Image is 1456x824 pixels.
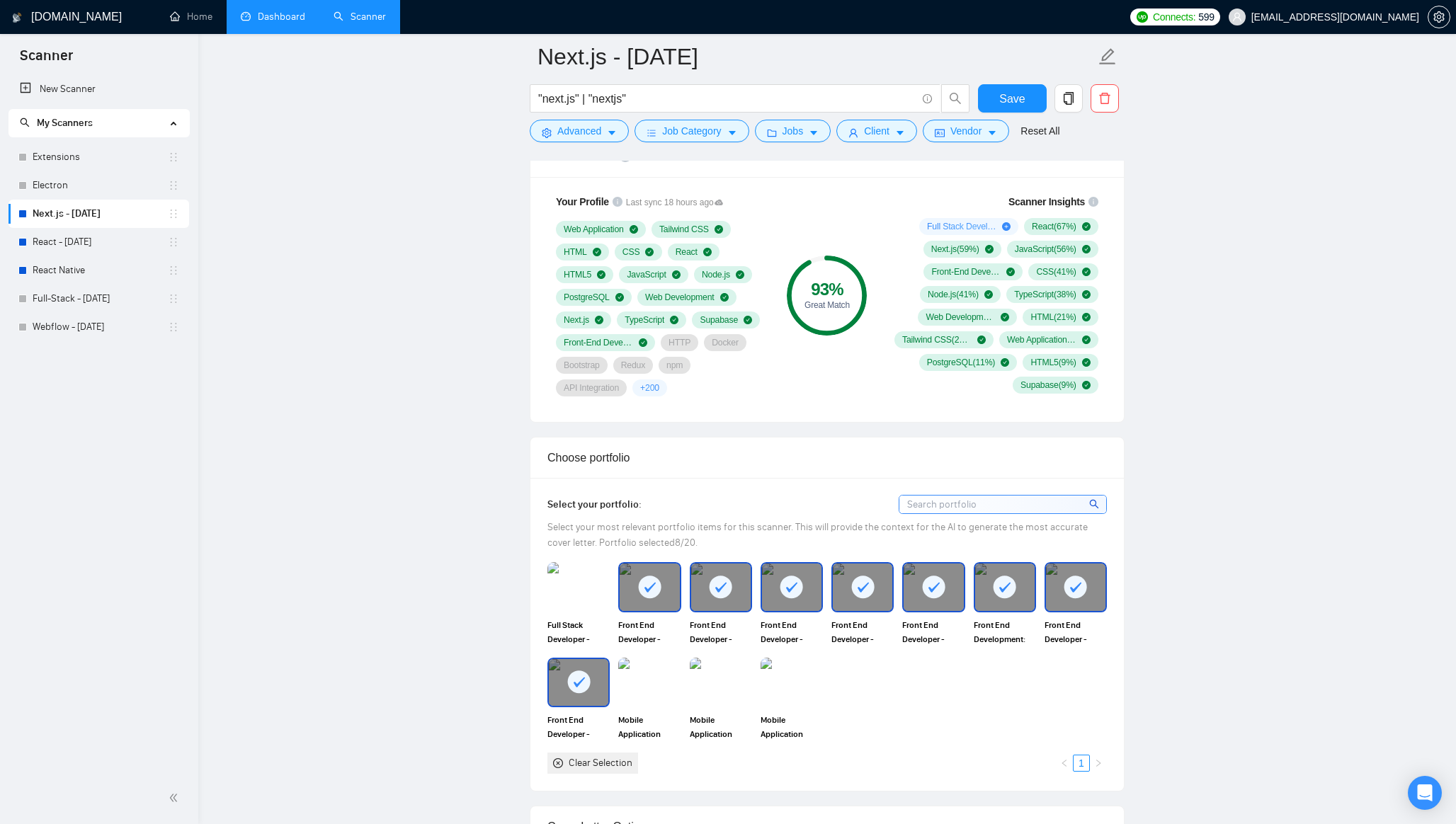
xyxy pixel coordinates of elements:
button: idcardVendorcaret-down [923,120,1009,142]
li: React - 10.03.2025 [8,228,189,256]
a: New Scanner [20,75,178,103]
span: PostgreSQL ( 11 %) [927,357,995,368]
span: + 200 [640,382,659,394]
span: Select your portfolio: [547,498,642,510]
span: caret-down [607,127,617,138]
span: Vendor [950,123,982,139]
span: Redux [621,360,645,371]
li: New Scanner [8,75,189,103]
span: React [676,246,698,258]
a: searchScanner [334,11,386,23]
span: search [1089,496,1101,512]
a: 1 [1074,755,1089,771]
span: check-circle [984,290,993,299]
span: Scanner [8,45,84,75]
button: userClientcaret-down [836,120,917,142]
span: holder [168,265,179,276]
button: right [1090,755,1107,772]
span: Web Application ( 14 %) [1007,334,1076,345]
span: close-circle [553,758,563,768]
div: 93 % [787,281,867,298]
span: caret-down [987,127,997,138]
img: upwork-logo.png [1137,11,1148,23]
span: HTML5 ( 9 %) [1030,357,1076,368]
span: info-circle [1088,197,1098,207]
span: Front End Developer - Next.js, React, Tailwind, HTML Web Application [761,618,823,646]
span: check-circle [744,316,752,324]
span: check-circle [639,338,647,347]
li: Next Page [1090,755,1107,772]
a: homeHome [170,11,212,23]
span: holder [168,180,179,191]
span: delete [1091,92,1118,105]
span: copy [1055,92,1082,105]
span: check-circle [630,225,638,234]
span: API Integration [564,382,619,394]
img: portfolio thumbnail image [761,658,823,707]
button: Save [978,84,1047,113]
span: check-circle [1082,358,1091,367]
span: Node.js ( 41 %) [928,289,979,300]
span: idcard [935,127,945,138]
span: Front End Developer - React Next Tailwind CSS HTML Typescript JS [690,618,752,646]
span: Select your most relevant portfolio items for this scanner. This will provide the context for the... [547,521,1088,549]
span: check-circle [670,316,678,324]
li: Next.js - 10.03.2025 [8,200,189,228]
span: Front End Developer - React Styled-Components CSS TypeScript Developer [831,618,894,646]
span: Next.js [564,314,589,326]
span: Full Stack Developer - React Node.js GraphQL PostgreSQL [547,618,610,646]
span: Front End Developer - Next.js React Tailwind CSS HTML [1045,618,1107,646]
span: Next.js ( 59 %) [931,244,979,255]
span: PostgreSQL [564,292,610,303]
a: setting [1428,11,1450,23]
span: Save [999,90,1025,108]
div: Choose portfolio [547,437,1107,478]
span: caret-down [727,127,737,138]
span: check-circle [645,248,654,256]
button: copy [1054,84,1083,113]
span: check-circle [1082,381,1091,389]
input: Search portfolio [899,496,1106,513]
span: CSS ( 41 %) [1036,266,1076,277]
span: check-circle [1082,336,1091,344]
span: holder [168,293,179,304]
a: React Native [33,256,168,285]
span: check-circle [1082,313,1091,321]
span: TypeScript [625,314,664,326]
span: HTML5 [564,269,591,280]
span: bars [647,127,656,138]
span: caret-down [895,127,905,138]
span: search [942,92,969,105]
span: Mobile Application Developer - React Native | Android | iOS | Expo [690,713,752,741]
span: check-circle [1001,358,1009,367]
span: check-circle [615,293,624,302]
span: search [20,118,30,127]
span: Supabase ( 9 %) [1020,379,1076,391]
span: check-circle [720,293,729,302]
li: Previous Page [1056,755,1073,772]
div: Clear Selection [569,755,632,771]
span: check-circle [985,245,994,253]
input: Search Freelance Jobs... [538,90,916,108]
div: Great Match [787,301,867,309]
li: React Native [8,256,189,285]
span: Jobs [783,123,804,139]
span: check-circle [593,248,601,256]
span: Node.js [702,269,730,280]
span: Front End Development: React Material UI Web Application [974,618,1036,646]
img: logo [12,6,22,29]
span: check-circle [597,270,605,279]
span: setting [1428,11,1450,23]
span: holder [168,151,179,163]
span: check-circle [715,225,723,234]
span: check-circle [1082,245,1091,253]
span: Front-End Development ( 44 %) [931,266,1001,277]
span: info-circle [923,94,932,103]
span: Your Profile [556,196,609,207]
span: JavaScript [627,269,666,280]
span: info-circle [613,197,622,207]
span: caret-down [809,127,819,138]
button: barsJob Categorycaret-down [635,120,749,142]
span: Web Development [645,292,715,303]
li: Full-Stack - 09.06.2025 [8,285,189,313]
